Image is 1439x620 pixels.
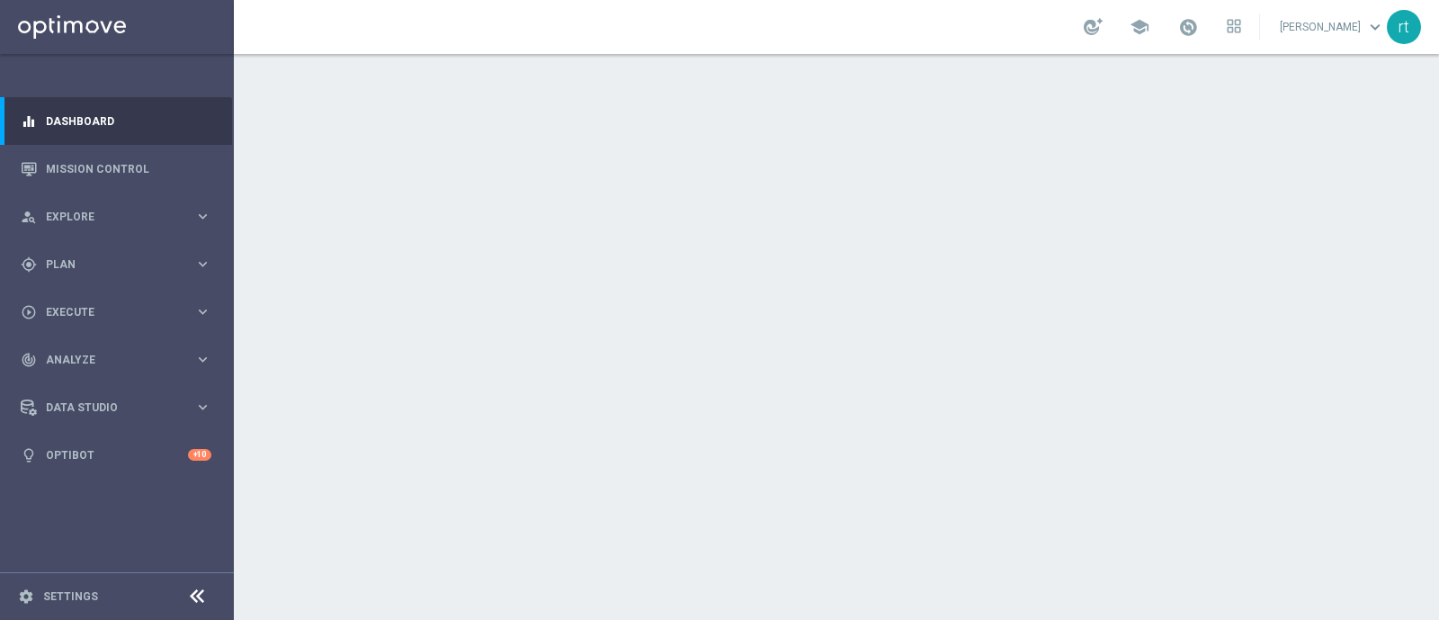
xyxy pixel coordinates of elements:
i: keyboard_arrow_right [194,399,211,416]
div: Execute [21,304,194,320]
span: Plan [46,259,194,270]
span: Explore [46,211,194,222]
i: keyboard_arrow_right [194,208,211,225]
i: lightbulb [21,447,37,463]
i: keyboard_arrow_right [194,303,211,320]
span: school [1130,17,1149,37]
button: lightbulb Optibot +10 [20,448,212,463]
button: Data Studio keyboard_arrow_right [20,400,212,415]
div: Analyze [21,352,194,368]
a: Settings [43,591,98,602]
div: Explore [21,209,194,225]
div: Plan [21,256,194,273]
div: rt [1387,10,1421,44]
i: person_search [21,209,37,225]
span: Analyze [46,355,194,365]
div: Dashboard [21,97,211,145]
i: settings [18,589,34,605]
span: Execute [46,307,194,318]
button: equalizer Dashboard [20,114,212,129]
a: [PERSON_NAME]keyboard_arrow_down [1278,13,1387,40]
button: gps_fixed Plan keyboard_arrow_right [20,257,212,272]
a: Mission Control [46,145,211,193]
i: equalizer [21,113,37,130]
div: Data Studio [21,400,194,416]
button: Mission Control [20,162,212,176]
i: keyboard_arrow_right [194,351,211,368]
a: Optibot [46,431,188,479]
i: gps_fixed [21,256,37,273]
div: +10 [188,449,211,461]
i: track_changes [21,352,37,368]
button: play_circle_outline Execute keyboard_arrow_right [20,305,212,319]
button: track_changes Analyze keyboard_arrow_right [20,353,212,367]
span: keyboard_arrow_down [1365,17,1385,37]
a: Dashboard [46,97,211,145]
span: Data Studio [46,402,194,413]
div: Optibot [21,431,211,479]
i: play_circle_outline [21,304,37,320]
i: keyboard_arrow_right [194,256,211,273]
button: person_search Explore keyboard_arrow_right [20,210,212,224]
div: Mission Control [21,145,211,193]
